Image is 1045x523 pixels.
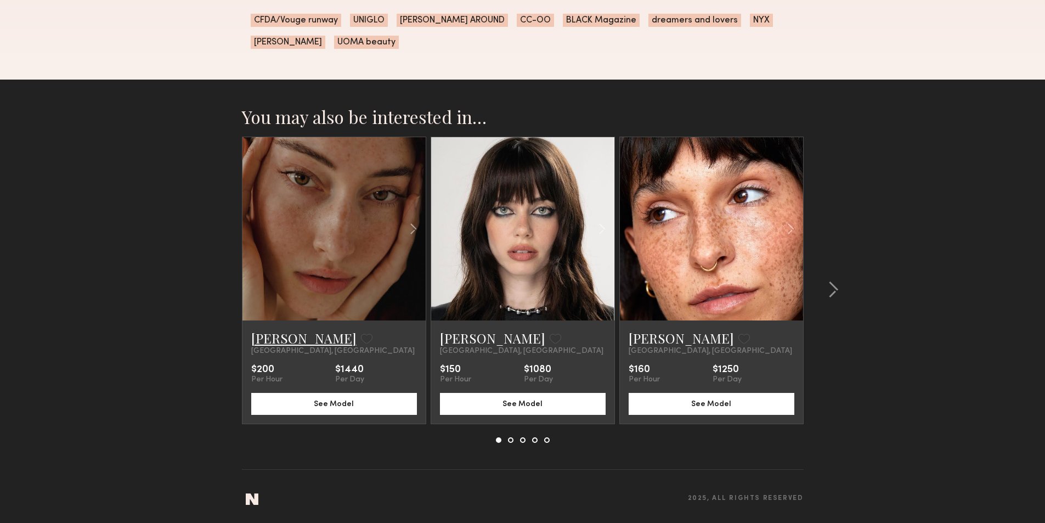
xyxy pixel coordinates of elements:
[688,495,804,502] span: 2025, all rights reserved
[440,364,471,375] div: $150
[629,398,794,408] a: See Model
[350,14,388,27] span: UNIGLO
[251,364,283,375] div: $200
[242,106,804,128] h2: You may also be interested in…
[648,14,741,27] span: dreamers and lovers
[251,375,283,384] div: Per Hour
[251,329,357,347] a: [PERSON_NAME]
[517,14,554,27] span: CC-OO
[440,329,545,347] a: [PERSON_NAME]
[629,364,660,375] div: $160
[524,364,553,375] div: $1080
[397,14,508,27] span: [PERSON_NAME] AROUND
[251,36,325,49] span: [PERSON_NAME]
[440,393,606,415] button: See Model
[440,347,603,356] span: [GEOGRAPHIC_DATA], [GEOGRAPHIC_DATA]
[713,364,742,375] div: $1250
[251,14,341,27] span: CFDA/Vouge runway
[335,375,364,384] div: Per Day
[750,14,773,27] span: NYX
[335,364,364,375] div: $1440
[334,36,399,49] span: UOMA beauty
[440,375,471,384] div: Per Hour
[563,14,640,27] span: BLACK Magazine
[251,347,415,356] span: [GEOGRAPHIC_DATA], [GEOGRAPHIC_DATA]
[251,393,417,415] button: See Model
[629,347,792,356] span: [GEOGRAPHIC_DATA], [GEOGRAPHIC_DATA]
[251,398,417,408] a: See Model
[629,375,660,384] div: Per Hour
[629,393,794,415] button: See Model
[440,398,606,408] a: See Model
[524,375,553,384] div: Per Day
[629,329,734,347] a: [PERSON_NAME]
[713,375,742,384] div: Per Day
